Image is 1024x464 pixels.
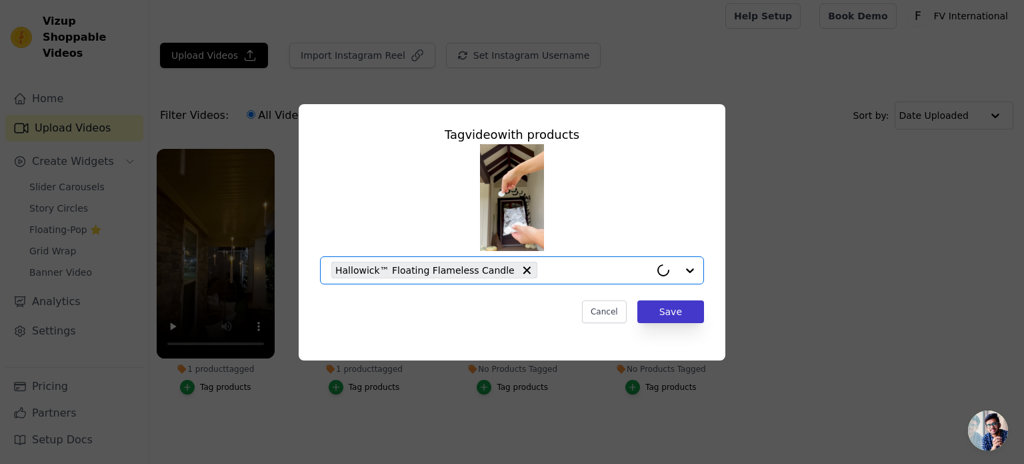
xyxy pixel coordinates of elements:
div: Open chat [968,411,1008,451]
button: Save [637,300,704,323]
button: Cancel [582,300,627,323]
span: Hallowick™ Floating Flameless Candle [335,262,515,278]
img: tn-3c00b89abe5f4236a1ac3e2d6181ae88.png [480,144,544,251]
div: Tag video with products [320,126,704,144]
